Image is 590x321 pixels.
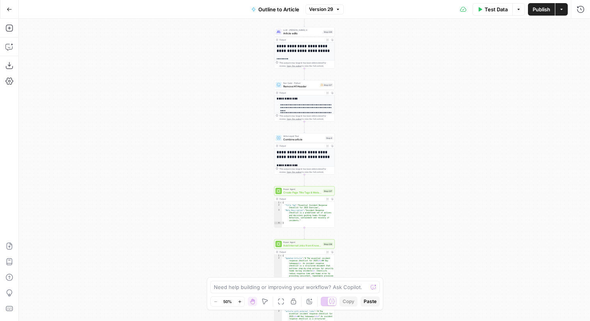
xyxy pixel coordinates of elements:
button: Version 29 [306,4,344,14]
div: 2 [274,204,282,209]
button: Publish [528,3,555,16]
span: Copy the output [287,65,302,67]
span: Power Agent [283,241,322,244]
div: Output [279,144,324,147]
span: Outline to Article [258,5,299,13]
span: Article edits [283,31,322,35]
div: Power AgentCreate Page Title Tags & Meta DescriptionsStep 237Output{ "Title_Tag":"Essential Incid... [274,186,335,228]
g: Edge from step_8 to step_237 [304,175,305,186]
div: 1 [274,202,282,204]
div: 1 [274,255,282,257]
span: Remove H1 Header [283,84,318,88]
div: 4 [274,222,282,225]
div: Step 238 [323,242,333,246]
span: Add Internal Links from Knowledge Base - Fork (1) [283,243,322,247]
span: Version 29 [309,6,333,13]
div: This output is too large & has been abbreviated for review. to view the full content. [279,61,333,67]
span: Copy the output [287,171,302,173]
div: This output is too large & has been abbreviated for review. to view the full content. [279,167,333,174]
g: Edge from step_237 to step_238 [304,228,305,239]
span: Combine article [283,137,324,141]
div: Output [279,38,324,41]
div: 3 [274,209,282,222]
span: Publish [533,5,550,13]
span: Power Agent [283,188,322,191]
span: 50% [223,298,232,305]
div: Step 227 [320,83,333,87]
g: Edge from step_225 to step_226 [304,16,305,27]
button: Paste [361,296,380,307]
div: Power AgentAdd Internal Links from Knowledge Base - Fork (1)Step 238Output{ "Updated Article":"# ... [274,239,335,281]
g: Edge from step_226 to step_227 [304,69,305,80]
button: Outline to Article [247,3,304,16]
div: Step 237 [323,189,333,193]
span: Create Page Title Tags & Meta Descriptions [283,190,322,194]
span: Write Liquid Text [283,135,324,138]
span: Copy [343,298,354,305]
g: Edge from step_227 to step_8 [304,122,305,133]
button: Test Data [473,3,512,16]
span: Run Code · Python [283,82,318,85]
button: Copy [339,296,357,307]
span: Toggle code folding, rows 1 through 3 [280,255,282,257]
span: Toggle code folding, rows 1 through 4 [280,202,282,204]
span: LLM · [PERSON_NAME] 4 [283,28,322,32]
span: Test Data [485,5,508,13]
div: Output [279,197,324,200]
div: Output [279,91,324,94]
span: Copy the output [287,118,302,120]
div: Step 8 [325,136,333,140]
div: Output [279,250,324,254]
div: This output is too large & has been abbreviated for review. to view the full content. [279,114,333,121]
div: Step 226 [323,30,333,34]
span: Paste [364,298,377,305]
